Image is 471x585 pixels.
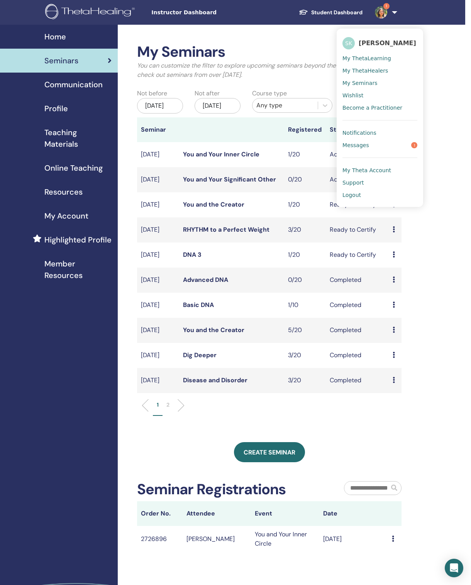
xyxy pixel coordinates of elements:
[195,89,220,98] label: Not after
[337,29,423,207] ul: 1
[342,167,391,174] span: My Theta Account
[284,167,326,192] td: 0/20
[326,242,389,268] td: Ready to Certify
[166,401,169,409] p: 2
[44,162,103,174] span: Online Teaching
[342,164,417,176] a: My Theta Account
[375,6,387,19] img: default.jpg
[44,258,112,281] span: Member Resources
[183,376,247,384] a: Disease and Disorder
[137,268,179,293] td: [DATE]
[44,210,88,222] span: My Account
[326,192,389,217] td: Ready to Certify
[44,55,78,66] span: Seminars
[137,501,183,526] th: Order No.
[183,526,251,552] td: [PERSON_NAME]
[137,89,167,98] label: Not before
[284,268,326,293] td: 0/20
[183,301,214,309] a: Basic DNA
[137,98,183,114] div: [DATE]
[45,4,137,21] img: logo.png
[284,293,326,318] td: 1/10
[284,142,326,167] td: 1/20
[284,192,326,217] td: 1/20
[319,526,388,552] td: [DATE]
[137,368,179,393] td: [DATE]
[342,52,417,64] a: My ThetaLearning
[383,3,390,9] span: 1
[252,89,287,98] label: Course type
[342,92,363,99] span: Wishlist
[244,448,295,456] span: Create seminar
[342,104,402,111] span: Become a Practitioner
[284,343,326,368] td: 3/20
[342,77,417,89] a: My Seminars
[342,179,364,186] span: Support
[183,351,217,359] a: Dig Deeper
[342,129,376,136] span: Notifications
[326,293,389,318] td: Completed
[251,526,319,552] td: You and Your Inner Circle
[183,251,202,259] a: DNA 3
[44,234,112,246] span: Highlighted Profile
[342,127,417,139] a: Notifications
[183,501,251,526] th: Attendee
[342,55,391,62] span: My ThetaLearning
[326,343,389,368] td: Completed
[326,142,389,167] td: Active Published
[137,61,402,80] p: You can customize the filter to explore upcoming seminars beyond the next 3 months or check out s...
[137,117,179,142] th: Seminar
[183,276,228,284] a: Advanced DNA
[137,192,179,217] td: [DATE]
[342,64,417,77] a: My ThetaHealers
[183,200,244,209] a: You and the Creator
[137,217,179,242] td: [DATE]
[157,401,159,409] p: 1
[326,318,389,343] td: Completed
[251,501,319,526] th: Event
[342,80,377,86] span: My Seminars
[137,343,179,368] td: [DATE]
[342,142,369,149] span: Messages
[183,175,276,183] a: You and Your Significant Other
[293,5,369,20] a: Student Dashboard
[326,217,389,242] td: Ready to Certify
[445,559,463,577] div: Open Intercom Messenger
[183,226,269,234] a: RHYTHM to a Perfect Weight
[284,117,326,142] th: Registered
[44,103,68,114] span: Profile
[326,368,389,393] td: Completed
[342,192,361,198] span: Logout
[359,39,416,47] span: [PERSON_NAME]
[342,189,417,201] a: Logout
[137,293,179,318] td: [DATE]
[342,67,388,74] span: My ThetaHealers
[44,31,66,42] span: Home
[284,242,326,268] td: 1/20
[256,101,314,110] div: Any type
[44,79,103,90] span: Communication
[411,142,417,148] span: 1
[342,34,417,52] a: SK[PERSON_NAME]
[183,150,259,158] a: You and Your Inner Circle
[326,268,389,293] td: Completed
[137,526,183,552] td: 2726896
[284,318,326,343] td: 5/20
[137,318,179,343] td: [DATE]
[44,186,83,198] span: Resources
[137,43,402,61] h2: My Seminars
[137,242,179,268] td: [DATE]
[326,117,389,142] th: Status
[284,217,326,242] td: 3/20
[284,368,326,393] td: 3/20
[326,167,389,192] td: Active Published
[234,442,305,462] a: Create seminar
[342,37,355,49] span: SK
[151,8,267,17] span: Instructor Dashboard
[137,142,179,167] td: [DATE]
[195,98,241,114] div: [DATE]
[342,89,417,102] a: Wishlist
[137,167,179,192] td: [DATE]
[299,9,308,15] img: graduation-cap-white.svg
[183,326,244,334] a: You and the Creator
